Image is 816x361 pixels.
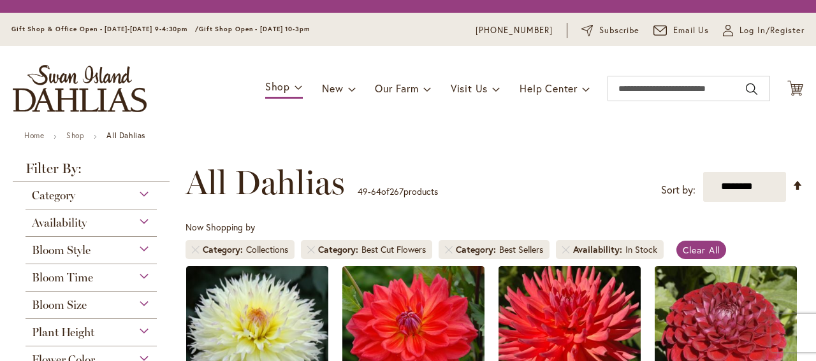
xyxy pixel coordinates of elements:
span: 64 [371,185,381,197]
div: Collections [246,243,288,256]
span: All Dahlias [186,164,345,202]
a: Remove Availability In Stock [562,246,570,253]
a: Subscribe [581,24,639,37]
span: Log In/Register [739,24,805,37]
a: [PHONE_NUMBER] [476,24,553,37]
span: Category [203,243,246,256]
a: Home [24,131,44,140]
span: Availability [573,243,625,256]
div: Best Cut Flowers [361,243,426,256]
span: Bloom Time [32,271,93,285]
span: Our Farm [375,81,418,95]
p: - of products [358,181,438,202]
span: Availability [32,216,87,230]
span: Shop [265,80,290,93]
label: Sort by: [661,178,696,202]
a: Shop [66,131,84,140]
span: 267 [390,185,404,197]
a: Log In/Register [723,24,805,37]
span: Plant Height [32,325,94,339]
div: Best Sellers [499,243,543,256]
span: 49 [358,185,368,197]
span: New [322,81,343,95]
span: Category [32,188,75,202]
span: Category [318,243,361,256]
a: Remove Category Best Cut Flowers [307,246,315,253]
div: In Stock [625,243,657,256]
a: store logo [13,65,147,112]
span: Gift Shop & Office Open - [DATE]-[DATE] 9-4:30pm / [11,25,199,33]
strong: Filter By: [13,162,170,182]
span: Bloom Size [32,298,87,312]
span: Now Shopping by [186,221,255,233]
a: Remove Category Collections [192,246,200,253]
a: Clear All [676,241,727,259]
strong: All Dahlias [106,131,145,140]
a: Email Us [653,24,710,37]
span: Category [456,243,499,256]
span: Email Us [673,24,710,37]
iframe: Launch Accessibility Center [10,316,45,351]
span: Clear All [683,244,720,256]
span: Bloom Style [32,243,91,257]
button: Search [746,79,757,99]
a: Remove Category Best Sellers [445,246,453,253]
span: Subscribe [599,24,639,37]
span: Help Center [520,81,578,95]
span: Visit Us [451,81,488,95]
span: Gift Shop Open - [DATE] 10-3pm [199,25,310,33]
